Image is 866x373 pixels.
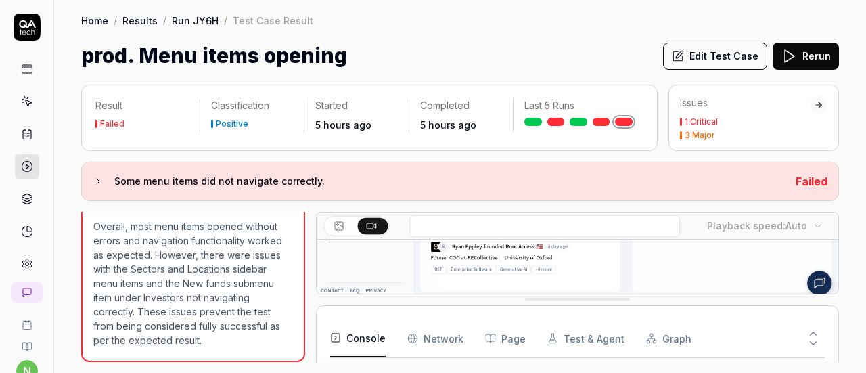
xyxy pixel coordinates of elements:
[420,119,476,131] time: 5 hours ago
[485,320,526,357] button: Page
[663,43,767,70] button: Edit Test Case
[315,99,397,112] p: Started
[420,99,502,112] p: Completed
[163,14,166,27] div: /
[81,41,347,71] h1: prod. Menu items opening
[707,219,807,233] div: Playback speed:
[100,120,124,128] div: Failed
[5,309,48,330] a: Book a call with us
[224,14,227,27] div: /
[93,219,293,347] p: Overall, most menu items opened without errors and navigation functionality worked as expected. H...
[524,99,633,112] p: Last 5 Runs
[680,96,810,110] div: Issues
[773,43,839,70] button: Rerun
[11,282,43,303] a: New conversation
[330,320,386,357] button: Console
[646,320,691,357] button: Graph
[95,99,189,112] p: Result
[114,173,785,190] h3: Some menu items did not navigate correctly.
[93,173,785,190] button: Some menu items did not navigate correctly.
[81,14,108,27] a: Home
[796,175,827,188] span: Failed
[315,119,371,131] time: 5 hours ago
[172,14,219,27] a: Run JY6H
[216,120,248,128] div: Positive
[233,14,313,27] div: Test Case Result
[685,118,718,126] div: 1 Critical
[122,14,158,27] a: Results
[114,14,117,27] div: /
[5,330,48,352] a: Documentation
[407,320,463,357] button: Network
[685,131,715,139] div: 3 Major
[211,99,293,112] p: Classification
[547,320,624,357] button: Test & Agent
